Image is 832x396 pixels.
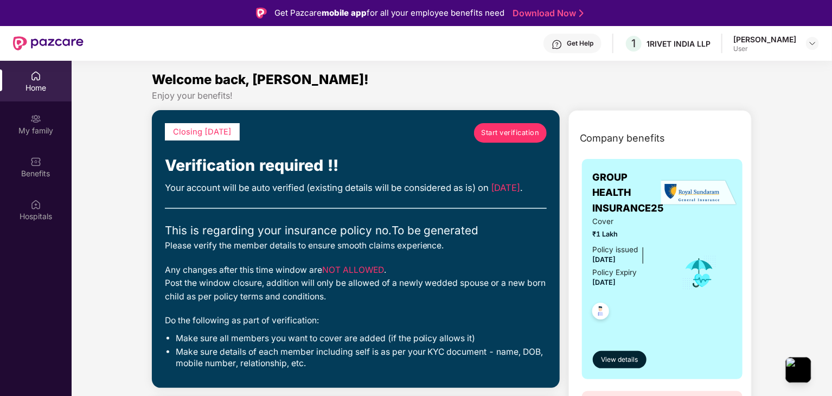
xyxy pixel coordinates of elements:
img: svg+xml;base64,PHN2ZyB4bWxucz0iaHR0cDovL3d3dy53My5vcmcvMjAwMC9zdmciIHdpZHRoPSI0OC45NDMiIGhlaWdodD... [587,299,614,326]
span: Welcome back, [PERSON_NAME]! [152,72,369,87]
div: Policy Expiry [593,267,637,278]
div: Get Pazcare for all your employee benefits need [274,7,504,20]
span: ₹1 Lakh [593,229,667,240]
button: View details [593,351,647,368]
img: New Pazcare Logo [13,36,84,50]
div: User [733,44,796,53]
img: insurerLogo [661,180,737,206]
strong: mobile app [322,8,367,18]
span: [DATE] [491,182,521,193]
li: Make sure details of each member including self is as per your KYC document - name, DOB, mobile n... [176,347,547,369]
span: [DATE] [593,256,616,264]
span: Company benefits [580,131,665,146]
img: svg+xml;base64,PHN2ZyBpZD0iRHJvcGRvd24tMzJ4MzIiIHhtbG5zPSJodHRwOi8vd3d3LnczLm9yZy8yMDAwL3N2ZyIgd2... [808,39,817,48]
span: NOT ALLOWED [322,265,384,275]
img: svg+xml;base64,PHN2ZyBpZD0iQmVuZWZpdHMiIHhtbG5zPSJodHRwOi8vd3d3LnczLm9yZy8yMDAwL3N2ZyIgd2lkdGg9Ij... [30,156,41,167]
span: [DATE] [593,278,616,286]
img: svg+xml;base64,PHN2ZyBpZD0iSGVscC0zMngzMiIgeG1sbnM9Imh0dHA6Ly93d3cudzMub3JnLzIwMDAvc3ZnIiB3aWR0aD... [552,39,562,50]
div: Your account will be auto verified (existing details will be considered as is) on . [165,181,547,195]
div: Verification required !! [165,154,547,178]
span: Cover [593,216,667,227]
div: Any changes after this time window are . Post the window closure, addition will only be allowed o... [165,264,547,304]
span: 1 [632,37,636,50]
img: icon [682,255,717,291]
span: Closing [DATE] [173,127,232,137]
span: GROUP HEALTH INSURANCE25 [593,170,667,216]
a: Start verification [474,123,547,143]
div: [PERSON_NAME] [733,34,796,44]
span: Start verification [481,127,539,138]
img: Stroke [579,8,584,19]
img: svg+xml;base64,PHN2ZyBpZD0iSG9zcGl0YWxzIiB4bWxucz0iaHR0cDovL3d3dy53My5vcmcvMjAwMC9zdmciIHdpZHRoPS... [30,199,41,210]
div: Policy issued [593,244,638,256]
span: View details [601,355,638,365]
div: Please verify the member details to ensure smooth claims experience. [165,239,547,253]
li: Make sure all members you want to cover are added (if the policy allows it) [176,333,547,344]
img: svg+xml;base64,PHN2ZyBpZD0iSG9tZSIgeG1sbnM9Imh0dHA6Ly93d3cudzMub3JnLzIwMDAvc3ZnIiB3aWR0aD0iMjAiIG... [30,71,41,81]
div: Do the following as part of verification: [165,314,547,328]
div: Get Help [567,39,593,48]
div: Enjoy your benefits! [152,90,752,101]
a: Download Now [513,8,580,19]
div: This is regarding your insurance policy no. To be generated [165,222,547,239]
img: svg+xml;base64,PHN2ZyB3aWR0aD0iMjAiIGhlaWdodD0iMjAiIHZpZXdCb3g9IjAgMCAyMCAyMCIgZmlsbD0ibm9uZSIgeG... [30,113,41,124]
img: Logo [256,8,267,18]
div: 1RIVET INDIA LLP [647,39,711,49]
